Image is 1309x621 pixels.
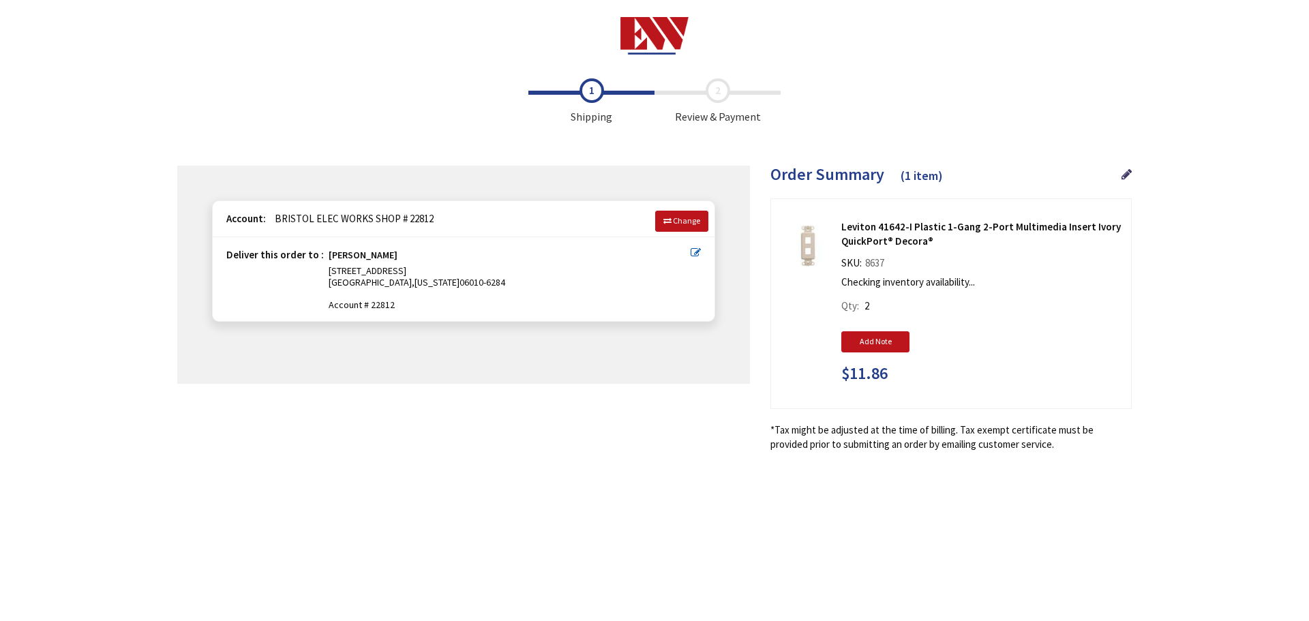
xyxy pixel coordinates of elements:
[226,212,266,225] strong: Account:
[841,256,888,275] div: SKU:
[901,168,943,183] span: (1 item)
[528,78,654,125] span: Shipping
[864,299,869,312] span: 2
[770,164,884,185] span: Order Summary
[841,365,888,382] span: $11.86
[770,423,1132,452] : *Tax might be adjusted at the time of billing. Tax exempt certificate must be provided prior to s...
[654,78,781,125] span: Review & Payment
[862,256,888,269] span: 8637
[787,225,829,267] img: Leviton 41642-I Plastic 1-Gang 2-Port Multimedia Insert Ivory QuickPort® Decora®
[329,264,406,277] span: [STREET_ADDRESS]
[460,276,505,288] span: 06010-6284
[655,211,708,231] a: Change
[415,276,460,288] span: [US_STATE]
[329,249,397,265] strong: [PERSON_NAME]
[329,299,691,311] span: Account # 22812
[841,275,1114,289] p: Checking inventory availability...
[841,219,1121,249] strong: Leviton 41642-I Plastic 1-Gang 2-Port Multimedia Insert Ivory QuickPort® Decora®
[329,276,415,288] span: [GEOGRAPHIC_DATA],
[268,212,434,225] span: BRISTOL ELEC WORKS SHOP # 22812
[841,299,857,312] span: Qty
[226,248,324,261] strong: Deliver this order to :
[620,17,689,55] img: Electrical Wholesalers, Inc.
[673,215,700,226] span: Change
